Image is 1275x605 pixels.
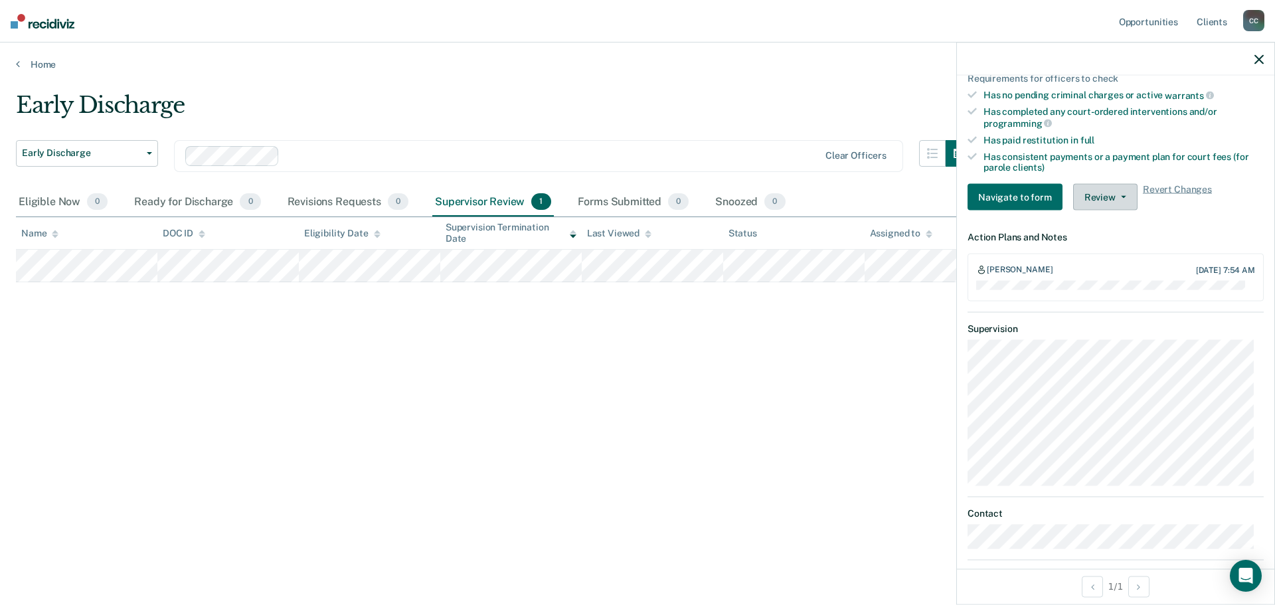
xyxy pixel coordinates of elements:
div: Supervision Termination Date [446,222,576,244]
div: Snoozed [713,188,788,217]
div: Eligible Now [16,188,110,217]
span: clients) [1013,162,1045,173]
span: 0 [388,193,408,211]
div: Has no pending criminal charges or active [983,89,1264,101]
span: 0 [668,193,689,211]
span: Early Discharge [22,147,141,159]
button: Previous Opportunity [1082,576,1103,597]
div: Requirements for officers to check [968,72,1264,84]
button: Review [1073,184,1138,211]
div: Early Discharge [16,92,972,130]
dt: Action Plans and Notes [968,232,1264,243]
div: Has completed any court-ordered interventions and/or [983,106,1264,129]
div: Status [728,228,757,239]
a: Home [16,58,1259,70]
div: Name [21,228,58,239]
span: 0 [764,193,785,211]
img: Recidiviz [11,14,74,29]
div: Revisions Requests [285,188,411,217]
div: Has paid restitution in [983,134,1264,145]
div: Ready for Discharge [131,188,263,217]
span: programming [983,118,1052,128]
div: [PERSON_NAME] [987,264,1053,275]
span: 0 [240,193,260,211]
span: Revert Changes [1143,184,1212,211]
dt: Contact [968,507,1264,519]
a: Navigate to form link [968,184,1068,211]
div: Eligibility Date [304,228,381,239]
button: Next Opportunity [1128,576,1149,597]
div: Supervisor Review [432,188,554,217]
button: Navigate to form [968,184,1062,211]
div: Has consistent payments or a payment plan for court fees (for parole [983,151,1264,173]
div: Forms Submitted [575,188,692,217]
div: Open Intercom Messenger [1230,560,1262,592]
span: warrants [1165,90,1214,100]
div: 1 / 1 [957,568,1274,604]
span: 0 [87,193,108,211]
dt: Supervision [968,323,1264,335]
div: Last Viewed [587,228,651,239]
div: Assigned to [870,228,932,239]
div: [DATE] 7:54 AM [1196,265,1255,274]
span: full [1080,134,1094,145]
div: C C [1243,10,1264,31]
div: DOC ID [163,228,205,239]
span: 1 [531,193,551,211]
div: Clear officers [825,150,887,161]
